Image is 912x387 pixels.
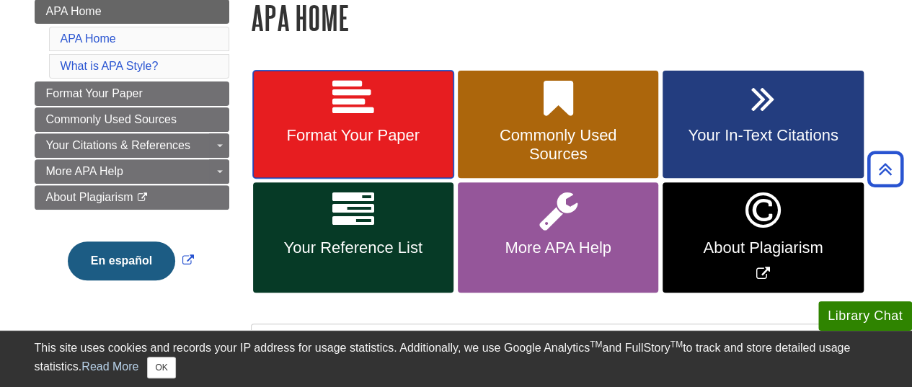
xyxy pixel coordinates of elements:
a: Your In-Text Citations [663,71,863,179]
sup: TM [670,339,683,350]
a: Link opens in new window [64,254,198,267]
span: Format Your Paper [46,87,143,99]
button: Close [147,357,175,378]
a: Back to Top [862,159,908,179]
button: En español [68,241,175,280]
span: Your In-Text Citations [673,126,852,145]
a: Format Your Paper [35,81,229,106]
span: About Plagiarism [673,239,852,257]
span: Your Citations & References [46,139,190,151]
span: Commonly Used Sources [469,126,647,164]
span: Format Your Paper [264,126,443,145]
a: What is APA Style? [61,60,159,72]
i: This link opens in a new window [136,193,149,203]
a: About Plagiarism [35,185,229,210]
span: About Plagiarism [46,191,133,203]
span: More APA Help [469,239,647,257]
a: Your Reference List [253,182,453,293]
sup: TM [590,339,602,350]
button: Library Chat [818,301,912,331]
span: Commonly Used Sources [46,113,177,125]
a: Read More [81,360,138,373]
a: More APA Help [35,159,229,184]
span: APA Home [46,5,102,17]
a: Commonly Used Sources [35,107,229,132]
span: Your Reference List [264,239,443,257]
a: Commonly Used Sources [458,71,658,179]
span: More APA Help [46,165,123,177]
a: More APA Help [458,182,658,293]
a: Link opens in new window [663,182,863,293]
a: Format Your Paper [253,71,453,179]
a: Your Citations & References [35,133,229,158]
h2: What is APA Style? [252,324,877,362]
a: APA Home [61,32,116,45]
div: This site uses cookies and records your IP address for usage statistics. Additionally, we use Goo... [35,339,878,378]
